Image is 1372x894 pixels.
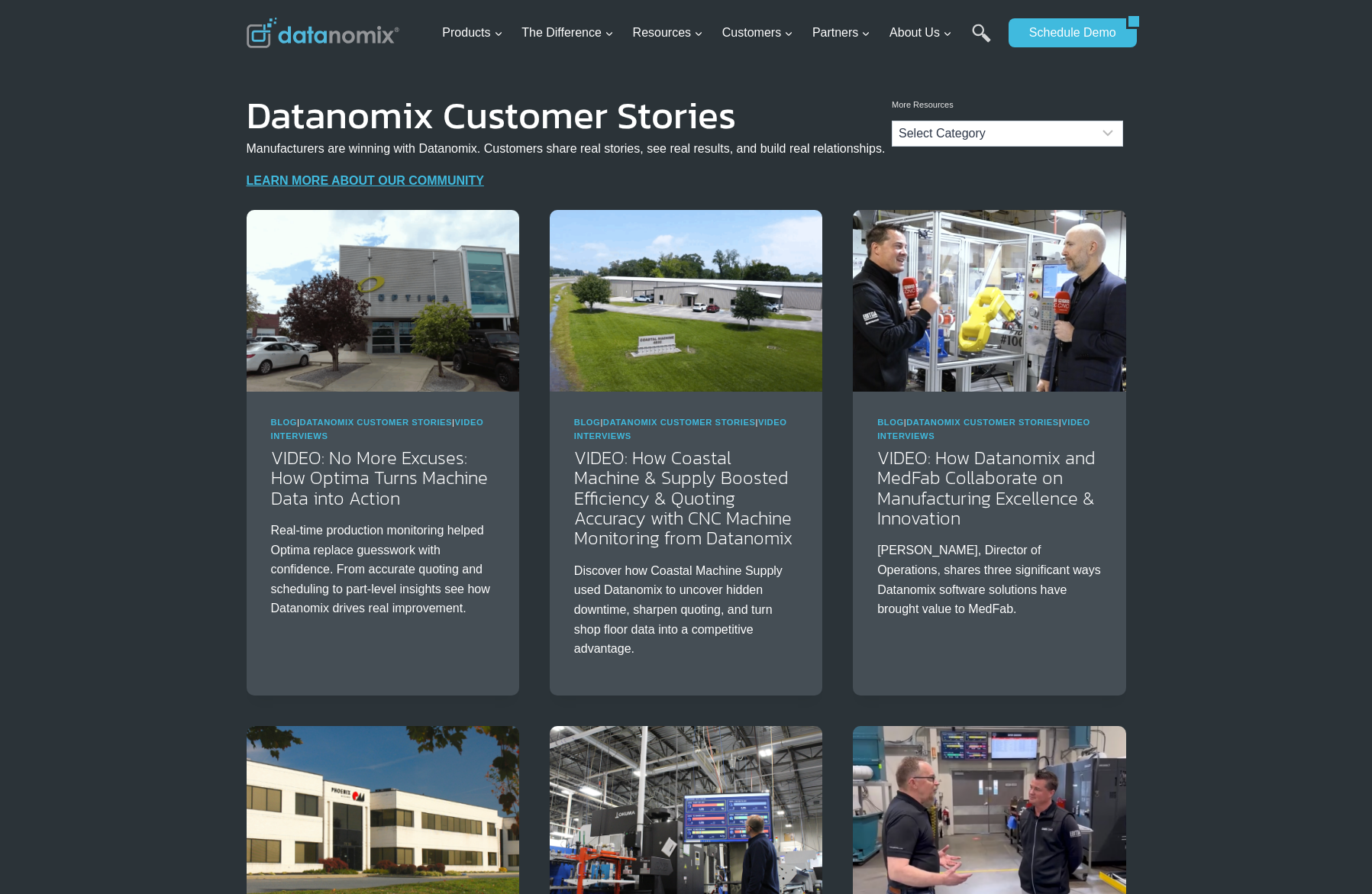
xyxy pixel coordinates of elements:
a: Datanomix Customer Stories [603,418,756,427]
span: Partners [812,23,870,43]
span: About Us [889,23,952,43]
span: The Difference [521,23,614,43]
span: Resources [633,23,703,43]
p: Real-time production monitoring helped Optima replace guesswork with confidence. From accurate qu... [271,521,495,618]
img: Discover how Optima Manufacturing uses Datanomix to turn raw machine data into real-time insights... [247,210,519,392]
img: Datanomix [247,18,399,48]
span: | | [574,418,787,441]
img: Medfab Partners on G-Code Cloud Development [853,210,1125,392]
h1: Datanomix Customer Stories [247,104,886,127]
img: Coastal Machine Improves Efficiency & Quotes with Datanomix [550,210,822,392]
a: Blog [877,418,904,427]
a: Schedule Demo [1009,18,1126,47]
span: Products [442,23,502,43]
a: VIDEO: No More Excuses: How Optima Turns Machine Data into Action [271,444,488,512]
a: LEARN MORE ABOUT OUR COMMUNITY [247,174,484,187]
a: VIDEO: How Datanomix and MedFab Collaborate on Manufacturing Excellence & Innovation [877,444,1096,531]
p: Discover how Coastal Machine Supply used Datanomix to uncover hidden downtime, sharpen quoting, a... [574,561,798,659]
a: VIDEO: How Coastal Machine & Supply Boosted Efficiency & Quoting Accuracy with CNC Machine Monito... [574,444,793,552]
nav: Primary Navigation [436,8,1001,58]
a: Blog [271,418,298,427]
a: Datanomix Customer Stories [906,418,1059,427]
span: | | [877,418,1090,441]
p: [PERSON_NAME], Director of Operations, shares three significant ways Datanomix software solutions... [877,541,1101,618]
a: Search [972,24,991,58]
span: Customers [722,23,793,43]
p: Manufacturers are winning with Datanomix. Customers share real stories, see real results, and bui... [247,139,886,159]
span: | | [271,418,484,441]
p: More Resources [892,98,1123,112]
a: Blog [574,418,601,427]
a: Datanomix Customer Stories [300,418,453,427]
